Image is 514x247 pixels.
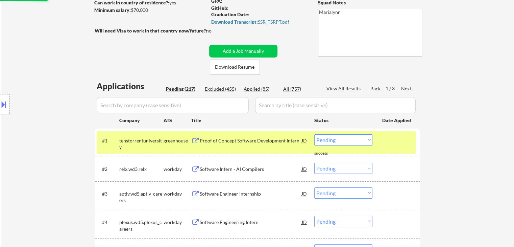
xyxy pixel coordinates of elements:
div: JD [301,163,308,175]
strong: Download Transcript: [211,19,258,25]
div: aptiv.wd5.aptiv_careers [119,190,164,204]
div: workday [164,219,191,226]
div: #2 [102,166,114,173]
div: Status [314,114,372,126]
div: Title [191,117,308,124]
div: JD [301,134,308,147]
button: Download Resume [210,60,260,75]
strong: Graduation Date: [211,12,249,17]
a: Download Transcript:SSR_TSRPT.pdf [211,19,305,26]
div: success [314,151,341,156]
div: workday [164,190,191,197]
input: Search by title (case sensitive) [255,97,416,113]
div: Company [119,117,164,124]
div: View All Results [326,85,363,92]
div: JD [301,187,308,200]
div: workday [164,166,191,173]
div: Software Engineering Intern [200,219,302,226]
div: $70,000 [94,7,207,14]
div: tenstorrentuniversity [119,137,164,151]
div: relx.wd3.relx [119,166,164,173]
div: #4 [102,219,114,226]
strong: Will need Visa to work in that country now/future?: [95,28,207,33]
div: #3 [102,190,114,197]
button: Add a Job Manually [209,45,277,58]
div: 1 / 3 [386,85,401,92]
div: Proof of Concept Software Development Intern [200,137,302,144]
div: plexus.wd5.plexus_careers [119,219,164,232]
div: Software Engineer Internship [200,190,302,197]
div: Pending (217) [166,86,200,92]
div: Date Applied [382,117,412,124]
strong: GitHub: [211,5,228,11]
div: ATS [164,117,191,124]
div: Excluded (455) [205,86,239,92]
div: SSR_TSRPT.pdf [211,20,305,24]
div: JD [301,216,308,228]
div: Back [370,85,381,92]
div: Applications [97,82,164,90]
strong: Minimum salary: [94,7,131,13]
div: Software Intern - AI Compilers [200,166,302,173]
div: no [206,27,225,34]
div: Next [401,85,412,92]
div: All (757) [283,86,317,92]
div: greenhouse [164,137,191,144]
input: Search by company (case sensitive) [97,97,249,113]
div: Applied (85) [244,86,277,92]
